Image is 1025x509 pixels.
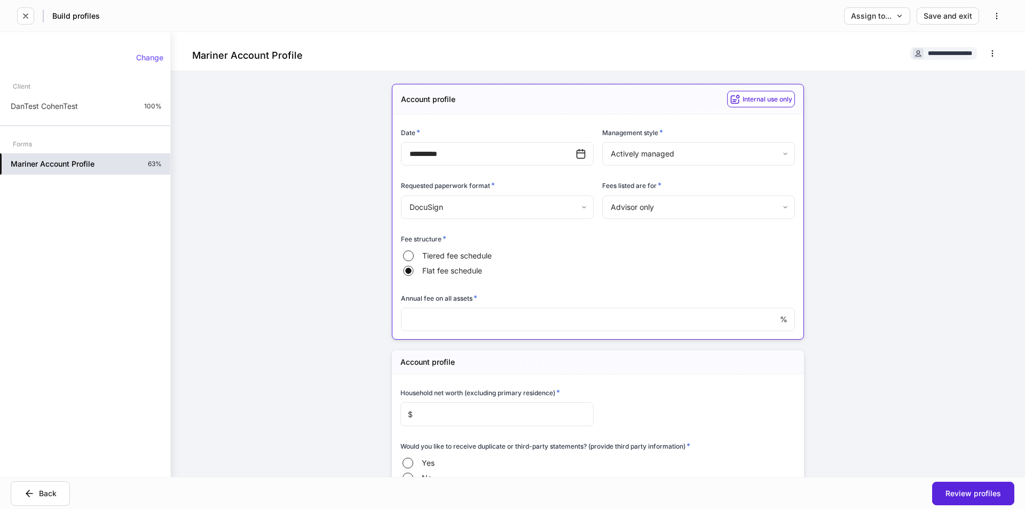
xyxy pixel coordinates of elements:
[408,409,413,420] p: $
[400,357,455,367] h5: Account profile
[401,308,795,331] div: %
[945,490,1001,497] div: Review profiles
[924,12,972,20] div: Save and exit
[11,159,94,169] h5: Mariner Account Profile
[52,11,100,21] h5: Build profiles
[401,180,495,191] h6: Requested paperwork format
[917,7,979,25] button: Save and exit
[24,488,57,499] div: Back
[932,482,1014,505] button: Review profiles
[400,387,560,398] h6: Household net worth (excluding primary residence)
[743,94,792,104] h6: Internal use only
[136,54,163,61] div: Change
[192,49,303,62] h4: Mariner Account Profile
[400,441,690,451] h6: Would you like to receive duplicate or third-party statements? (provide third party information)
[422,250,492,261] span: Tiered fee schedule
[401,233,446,244] h6: Fee structure
[401,195,593,219] div: DocuSign
[13,77,30,96] div: Client
[844,7,910,25] button: Assign to...
[422,473,432,483] span: No
[129,49,170,66] button: Change
[602,127,663,138] h6: Management style
[401,127,420,138] h6: Date
[602,180,661,191] h6: Fees listed are for
[422,265,482,276] span: Flat fee schedule
[144,102,162,111] p: 100%
[422,458,435,468] span: Yes
[602,195,794,219] div: Advisor only
[13,135,32,153] div: Forms
[11,101,78,112] p: DanTest CohenTest
[851,12,903,20] div: Assign to...
[401,293,477,303] h6: Annual fee on all assets
[148,160,162,168] p: 63%
[401,94,455,105] h5: Account profile
[11,481,70,506] button: Back
[602,142,794,166] div: Actively managed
